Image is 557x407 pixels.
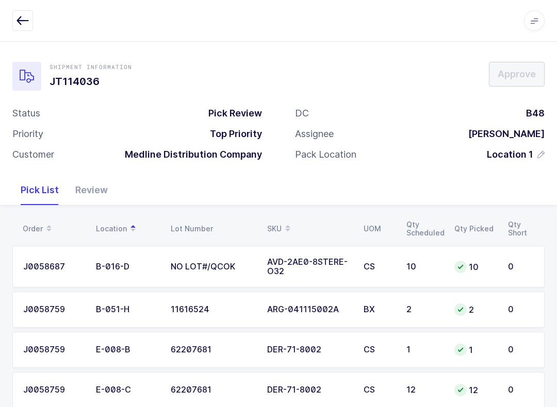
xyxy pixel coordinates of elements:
[487,148,533,161] span: Location 1
[364,262,394,272] div: CS
[23,345,84,354] div: J0058759
[508,262,534,272] div: 0
[489,62,545,87] button: Approve
[267,220,351,238] div: SKU
[498,67,536,80] span: Approve
[267,305,351,314] div: ARG-041115002A
[508,221,534,237] div: Qty Short
[295,148,356,161] div: Pack Location
[487,148,545,161] button: Location 1
[171,225,255,233] div: Lot Number
[364,305,394,314] div: BX
[364,225,394,233] div: UOM
[50,73,132,90] h1: JT114036
[364,345,394,354] div: CS
[23,262,84,272] div: J0058687
[23,220,84,238] div: Order
[171,345,255,354] div: 62207681
[23,305,84,314] div: J0058759
[171,385,255,395] div: 62207681
[454,344,496,356] div: 1
[12,148,54,161] div: Customer
[96,385,158,395] div: E-008-C
[200,107,262,120] div: Pick Review
[267,385,351,395] div: DER-71-8002
[50,63,132,71] div: Shipment Information
[295,107,309,120] div: DC
[171,262,255,272] div: NO LOT#/QCOK
[96,345,158,354] div: E-008-B
[202,128,262,140] div: Top Priority
[460,128,545,140] div: [PERSON_NAME]
[171,305,255,314] div: 11616524
[508,305,534,314] div: 0
[508,385,534,395] div: 0
[406,305,442,314] div: 2
[454,261,496,273] div: 10
[295,128,334,140] div: Assignee
[364,385,394,395] div: CS
[117,148,262,161] div: Medline Distribution Company
[526,108,545,118] span: B48
[23,385,84,395] div: J0058759
[406,345,442,354] div: 1
[406,221,442,237] div: Qty Scheduled
[12,107,40,120] div: Status
[12,175,67,205] div: Pick List
[454,225,496,233] div: Qty Picked
[267,258,351,276] div: AVD-2AE0-8STERE-O32
[12,128,43,140] div: Priority
[406,262,442,272] div: 10
[406,385,442,395] div: 12
[96,262,158,272] div: B-016-D
[454,384,496,396] div: 12
[96,305,158,314] div: B-051-H
[267,345,351,354] div: DER-71-8002
[508,345,534,354] div: 0
[96,220,158,238] div: Location
[67,175,116,205] div: Review
[454,303,496,316] div: 2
